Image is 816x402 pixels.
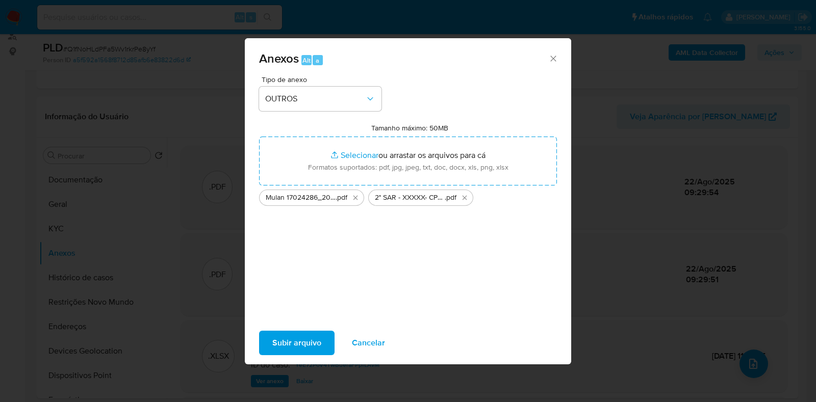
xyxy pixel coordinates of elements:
span: Alt [302,56,311,65]
span: a [316,56,319,65]
button: OUTROS [259,87,381,111]
ul: Arquivos selecionados [259,185,557,206]
span: Subir arquivo [272,332,321,354]
span: .pdf [445,193,456,203]
span: OUTROS [265,94,365,104]
label: Tamanho máximo: 50MB [371,123,448,132]
span: Anexos [259,49,299,67]
span: Mulan 17024286_2025_08_21_15_15_19 - Resumen [GEOGRAPHIC_DATA] [266,193,336,203]
button: Excluir Mulan 17024286_2025_08_21_15_15_19 - Resumen TX.pdf [349,192,362,204]
button: Cancelar [339,331,398,355]
button: Fechar [548,53,557,63]
button: Excluir 2° SAR - XXXXX- CPF 17110208770 - ALICE JULIA VEIGA DA SILVA.pdf [458,192,471,204]
button: Subir arquivo [259,331,335,355]
span: .pdf [336,193,347,203]
span: Tipo de anexo [262,76,384,83]
span: Cancelar [352,332,385,354]
span: 2° SAR - XXXXX- CPF 17110208770 - [PERSON_NAME] [PERSON_NAME] [375,193,445,203]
